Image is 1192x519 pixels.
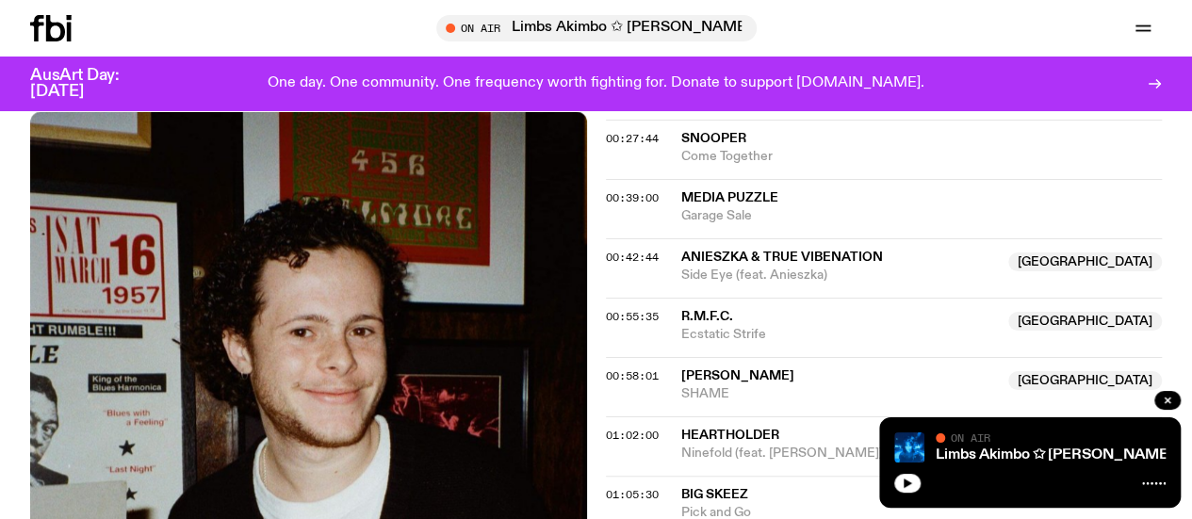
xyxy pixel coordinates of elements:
[1008,312,1162,331] span: [GEOGRAPHIC_DATA]
[936,447,1188,462] a: Limbs Akimbo ✩ [PERSON_NAME] ✩
[606,190,659,205] span: 00:39:00
[606,487,659,502] span: 01:05:30
[681,191,778,204] span: media puzzle
[681,488,748,501] span: Big Skeez
[606,250,659,265] span: 00:42:44
[681,326,998,344] span: Ecstatic Strife
[951,431,990,444] span: On Air
[681,445,998,462] span: Ninefold (feat. [PERSON_NAME])
[1008,371,1162,390] span: [GEOGRAPHIC_DATA]
[681,132,746,145] span: snooper
[681,148,1163,166] span: Come Together
[606,134,659,144] button: 00:27:44
[606,430,659,441] button: 01:02:00
[606,368,659,383] span: 00:58:01
[606,309,659,324] span: 00:55:35
[30,68,151,100] h3: AusArt Day: [DATE]
[606,131,659,146] span: 00:27:44
[606,312,659,322] button: 00:55:35
[606,252,659,263] button: 00:42:44
[606,193,659,203] button: 00:39:00
[681,207,1163,225] span: Garage Sale
[606,428,659,443] span: 01:02:00
[681,369,794,382] span: [PERSON_NAME]
[268,75,924,92] p: One day. One community. One frequency worth fighting for. Donate to support [DOMAIN_NAME].
[606,371,659,381] button: 00:58:01
[681,429,779,442] span: heartholder
[606,490,659,500] button: 01:05:30
[681,251,883,264] span: Anieszka & True Vibenation
[1008,252,1162,271] span: [GEOGRAPHIC_DATA]
[681,385,998,403] span: SHAME
[681,267,998,284] span: Side Eye (feat. Anieszka)
[436,15,757,41] button: On AirLimbs Akimbo ✩ [PERSON_NAME] ✩
[681,310,733,323] span: R.M.F.C.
